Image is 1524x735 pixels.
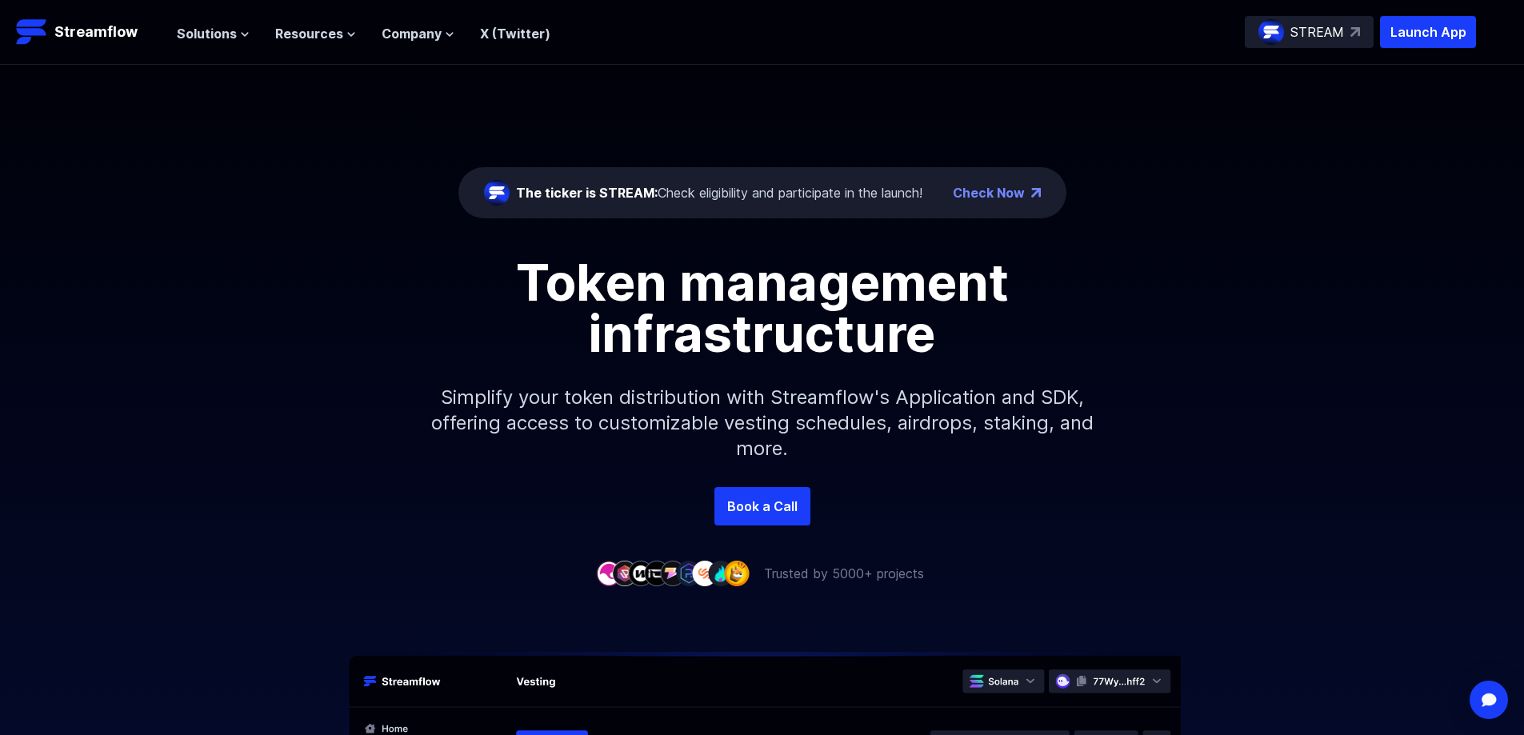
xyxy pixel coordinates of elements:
img: Streamflow Logo [16,16,48,48]
div: Check eligibility and participate in the launch! [516,183,922,202]
img: company-4 [644,561,670,585]
img: streamflow-logo-circle.png [1258,19,1284,45]
div: Open Intercom Messenger [1470,681,1508,719]
a: Book a Call [714,487,810,525]
h1: Token management infrastructure [402,257,1122,359]
img: streamflow-logo-circle.png [484,180,510,206]
img: company-9 [724,561,750,585]
img: top-right-arrow.svg [1350,27,1360,37]
button: Company [382,24,454,43]
img: company-1 [596,561,622,585]
a: Check Now [953,183,1025,202]
a: STREAM [1245,16,1374,48]
img: company-8 [708,561,734,585]
img: top-right-arrow.png [1031,188,1041,198]
span: The ticker is STREAM: [516,185,658,201]
p: Simplify your token distribution with Streamflow's Application and SDK, offering access to custom... [418,359,1106,487]
img: company-2 [612,561,638,585]
span: Solutions [177,24,237,43]
button: Solutions [177,24,250,43]
p: STREAM [1290,22,1344,42]
img: company-7 [692,561,718,585]
img: company-5 [660,561,686,585]
a: X (Twitter) [480,26,550,42]
img: company-6 [676,561,702,585]
a: Streamflow [16,16,161,48]
p: Trusted by 5000+ projects [764,564,924,583]
button: Resources [275,24,356,43]
p: Streamflow [54,21,138,43]
button: Launch App [1380,16,1476,48]
span: Resources [275,24,343,43]
span: Company [382,24,442,43]
img: company-3 [628,561,654,585]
